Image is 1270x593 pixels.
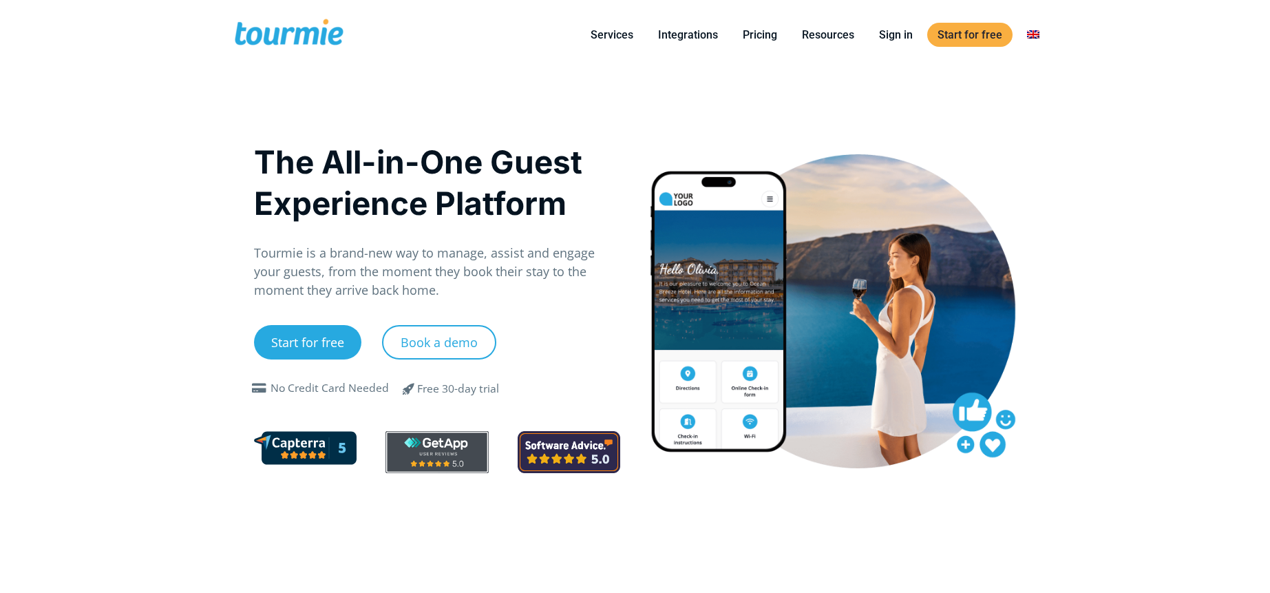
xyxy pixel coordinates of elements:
[271,380,389,397] div: No Credit Card Needed
[417,381,499,397] div: Free 30-day trial
[248,383,271,394] span: 
[869,26,923,43] a: Sign in
[648,26,728,43] a: Integrations
[254,244,621,300] p: Tourmie is a brand-new way to manage, assist and engage your guests, from the moment they book th...
[254,325,361,360] a: Start for free
[927,23,1013,47] a: Start for free
[254,141,621,224] h1: The All-in-One Guest Experience Platform
[392,380,425,397] span: 
[382,325,496,360] a: Book a demo
[580,26,644,43] a: Services
[792,26,865,43] a: Resources
[732,26,787,43] a: Pricing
